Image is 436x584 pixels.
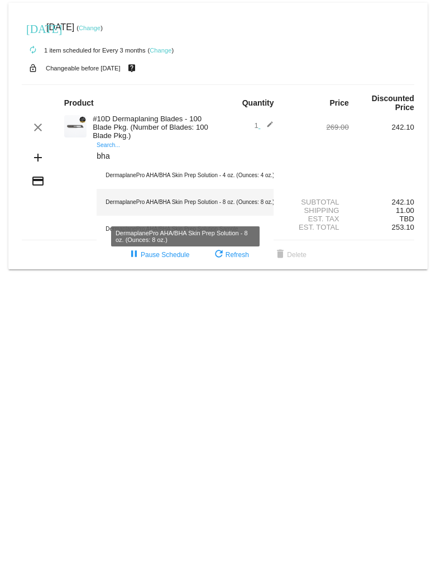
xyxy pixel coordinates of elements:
[284,215,349,223] div: Est. Tax
[31,151,45,164] mat-icon: add
[26,61,40,75] mat-icon: lock_open
[349,123,414,131] div: 242.10
[254,121,274,130] span: 1
[349,198,414,206] div: 242.10
[118,245,198,265] button: Pause Schedule
[97,216,274,243] div: DermaplanePro AHA/BHA Skin Prep Solution Sample
[125,61,138,75] mat-icon: live_help
[31,174,45,188] mat-icon: credit_card
[87,115,218,140] div: #10D Dermaplaning Blades - 100 Blade Pkg. (Number of Blades: 100 Blade Pkg.)
[148,47,174,54] small: ( )
[46,65,121,72] small: Changeable before [DATE]
[212,251,249,259] span: Refresh
[97,189,274,216] div: DermaplanePro AHA/BHA Skin Prep Solution - 8 oz. (Ounces: 8 oz.)
[242,98,274,107] strong: Quantity
[400,215,414,223] span: TBD
[150,47,171,54] a: Change
[284,206,349,215] div: Shipping
[330,98,349,107] strong: Price
[64,98,94,107] strong: Product
[260,121,274,134] mat-icon: edit
[284,223,349,231] div: Est. Total
[127,251,189,259] span: Pause Schedule
[396,206,414,215] span: 11.00
[76,25,103,31] small: ( )
[284,123,349,131] div: 269.00
[26,44,40,57] mat-icon: autorenew
[372,94,414,112] strong: Discounted Price
[97,162,274,189] div: DermaplanePro AHA/BHA Skin Prep Solution - 4 oz. (Ounces: 4 oz.)
[274,251,306,259] span: Delete
[265,245,315,265] button: Delete
[203,245,258,265] button: Refresh
[22,47,146,54] small: 1 item scheduled for Every 3 months
[127,248,141,262] mat-icon: pause
[284,198,349,206] div: Subtotal
[97,152,274,161] input: Search...
[26,21,40,35] mat-icon: [DATE]
[274,248,287,262] mat-icon: delete
[212,248,226,262] mat-icon: refresh
[64,115,87,137] img: Cart-Images-32.png
[392,223,414,231] span: 253.10
[31,121,45,134] mat-icon: clear
[79,25,100,31] a: Change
